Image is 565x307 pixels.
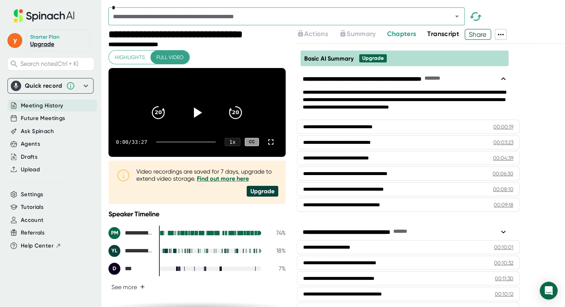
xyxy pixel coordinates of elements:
a: Upgrade [30,41,54,48]
div: Dov [108,263,153,275]
button: Actions [297,29,328,39]
div: 00:06:30 [493,170,513,177]
span: Actions [304,30,328,38]
div: PM [108,227,120,239]
div: 7 % [267,265,286,272]
span: Search notes (Ctrl + K) [20,60,78,67]
div: Yaakov Levine [108,245,153,257]
div: CC [245,138,259,146]
div: 00:11:30 [495,275,513,282]
button: Meeting History [21,101,63,110]
div: 00:04:39 [493,154,513,162]
span: Transcript [427,30,459,38]
button: Highlights [109,51,151,64]
span: Help Center [21,242,53,250]
button: Summary [339,29,376,39]
span: y [7,33,22,48]
span: Full video [156,53,184,62]
span: Basic AI Summary [304,55,354,62]
div: 00:10:01 [494,243,513,251]
span: Highlights [115,53,145,62]
button: Drafts [21,153,38,161]
div: D [108,263,120,275]
button: Transcript [427,29,459,39]
div: Starter Plan [30,34,60,41]
div: Paul Mckenzie [108,227,153,239]
div: 00:09:18 [494,201,513,209]
button: Help Center [21,242,61,250]
button: Referrals [21,229,45,237]
span: Summary [347,30,376,38]
div: Video recordings are saved for 7 days, upgrade to extend video storage. [136,168,278,182]
button: Agents [21,140,40,148]
button: Upload [21,165,40,174]
button: Settings [21,190,43,199]
button: Account [21,216,43,224]
div: Upgrade [362,55,384,62]
div: 74 % [267,229,286,236]
div: Upgrade to access [339,29,387,40]
div: Quick record [11,78,90,93]
div: Open Intercom Messenger [540,282,558,300]
div: 0:00 / 33:27 [116,139,147,145]
div: 1 x [225,138,240,146]
div: 00:08:10 [493,185,513,193]
button: See more+ [108,281,148,294]
button: Tutorials [21,203,43,211]
button: Ask Spinach [21,127,54,136]
div: Upgrade to access [297,29,339,40]
button: Future Meetings [21,114,65,123]
div: 00:10:12 [495,290,513,298]
div: 00:10:32 [494,259,513,266]
a: Find out more here [197,175,249,182]
span: Chapters [387,30,416,38]
button: Open [452,11,462,22]
div: Speaker Timeline [108,210,286,218]
div: 00:03:23 [493,139,513,146]
div: YL [108,245,120,257]
div: 18 % [267,247,286,254]
button: Share [465,29,491,40]
button: Chapters [387,29,416,39]
span: + [140,284,145,290]
div: Upgrade [247,186,278,197]
div: 00:00:19 [493,123,513,130]
span: Share [465,28,491,41]
div: Quick record [25,82,62,90]
button: Full video [150,51,189,64]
